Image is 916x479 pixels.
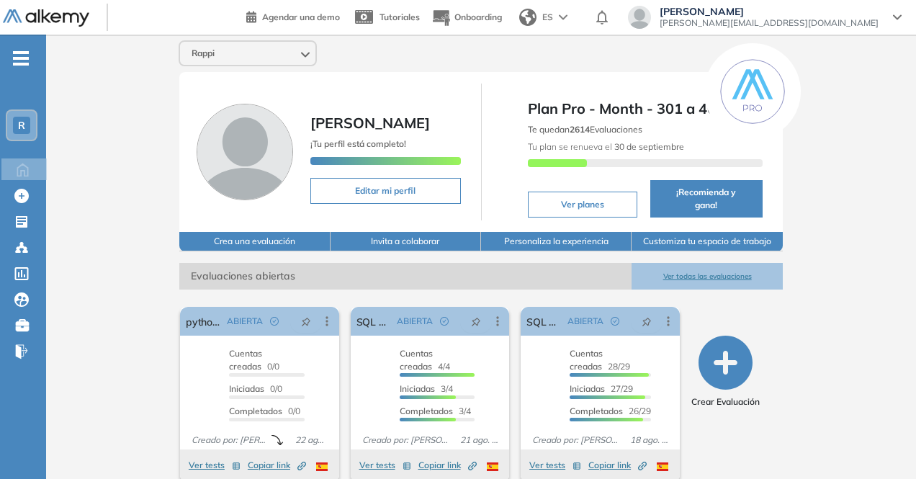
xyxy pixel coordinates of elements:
[301,315,311,327] span: pushpin
[570,383,633,394] span: 27/29
[570,124,590,135] b: 2614
[471,315,481,327] span: pushpin
[186,307,221,336] a: python support
[229,348,279,372] span: 0/0
[359,457,411,474] button: Ver tests
[526,307,562,336] a: SQL Growth E&A
[310,138,406,149] span: ¡Tu perfil está completo!
[528,98,763,120] span: Plan Pro - Month - 301 a 400
[290,310,322,333] button: pushpin
[400,383,435,394] span: Iniciadas
[657,462,668,471] img: ESP
[454,434,504,447] span: 21 ago. 2025
[248,459,306,472] span: Copiar link
[229,383,282,394] span: 0/0
[632,263,782,290] button: Ver todas las evaluaciones
[356,307,392,336] a: SQL Turbo
[229,406,300,416] span: 0/0
[570,348,603,372] span: Cuentas creadas
[179,232,330,251] button: Crea una evaluación
[262,12,340,22] span: Agendar una demo
[246,7,340,24] a: Agendar una demo
[559,14,567,20] img: arrow
[481,232,632,251] button: Personaliza la experiencia
[528,192,637,218] button: Ver planes
[418,457,477,474] button: Copiar link
[316,462,328,471] img: ESP
[227,315,263,328] span: ABIERTA
[310,114,430,132] span: [PERSON_NAME]
[542,11,553,24] span: ES
[454,12,502,22] span: Onboarding
[192,48,215,59] span: Rappi
[248,457,306,474] button: Copiar link
[13,57,29,60] i: -
[440,317,449,326] span: check-circle
[197,104,293,200] img: Foto de perfil
[567,315,603,328] span: ABIERTA
[229,406,282,416] span: Completados
[356,434,454,447] span: Creado por: [PERSON_NAME]
[691,336,760,408] button: Crear Evaluación
[691,395,760,408] span: Crear Evaluación
[570,348,630,372] span: 28/29
[189,457,241,474] button: Ver tests
[588,457,647,474] button: Copiar link
[179,263,632,290] span: Evaluaciones abiertas
[331,232,481,251] button: Invita a colaborar
[229,383,264,394] span: Iniciadas
[397,315,433,328] span: ABIERTA
[400,348,450,372] span: 4/4
[650,180,763,218] button: ¡Recomienda y gana!
[660,6,879,17] span: [PERSON_NAME]
[529,457,581,474] button: Ver tests
[487,462,498,471] img: ESP
[431,2,502,33] button: Onboarding
[400,406,453,416] span: Completados
[570,406,623,416] span: Completados
[3,9,89,27] img: Logo
[18,120,25,131] span: R
[400,406,471,416] span: 3/4
[380,12,420,22] span: Tutoriales
[186,434,271,447] span: Creado por: [PERSON_NAME]
[418,459,477,472] span: Copiar link
[570,383,605,394] span: Iniciadas
[528,124,642,135] span: Te quedan Evaluaciones
[400,383,453,394] span: 3/4
[460,310,492,333] button: pushpin
[624,434,674,447] span: 18 ago. 2025
[526,434,624,447] span: Creado por: [PERSON_NAME]
[229,348,262,372] span: Cuentas creadas
[528,141,684,152] span: Tu plan se renueva el
[400,348,433,372] span: Cuentas creadas
[519,9,536,26] img: world
[289,434,333,447] span: 22 ago. 2025
[632,232,782,251] button: Customiza tu espacio de trabajo
[660,17,879,29] span: [PERSON_NAME][EMAIL_ADDRESS][DOMAIN_NAME]
[570,406,651,416] span: 26/29
[611,317,619,326] span: check-circle
[588,459,647,472] span: Copiar link
[612,141,684,152] b: 30 de septiembre
[631,310,663,333] button: pushpin
[310,178,460,204] button: Editar mi perfil
[642,315,652,327] span: pushpin
[270,317,279,326] span: check-circle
